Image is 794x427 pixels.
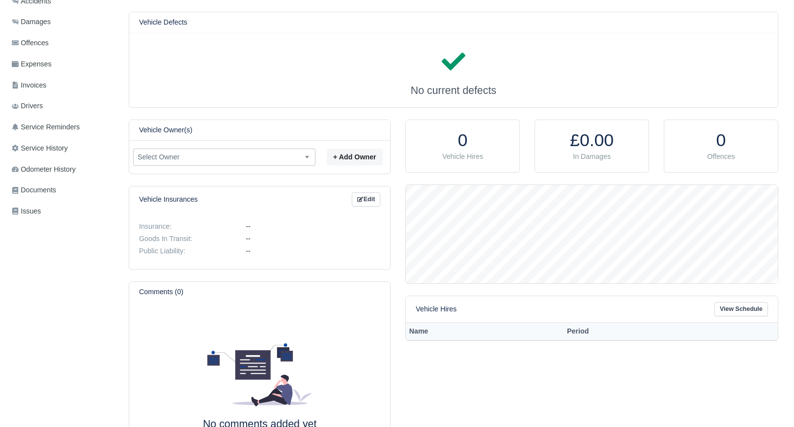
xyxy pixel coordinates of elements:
span: Expenses [12,59,52,70]
a: Expenses [8,55,121,74]
span: Documents [12,184,56,196]
span: Service Reminders [12,122,80,133]
button: + Add Owner [327,149,383,165]
h1: 0 [416,130,510,151]
a: View Schedule [714,302,768,316]
h6: Vehicle Owner(s) [139,126,192,134]
th: Name [406,322,564,340]
a: Issues [8,202,121,221]
dt: Public Liability: [132,247,238,255]
h1: 0 [674,130,768,151]
span: Select Owner [134,151,315,163]
h6: Vehicle Insurances [139,195,198,204]
span: Service History [12,143,68,154]
span: Offences [12,37,49,49]
a: Documents [8,181,121,200]
iframe: Chat Widget [618,313,794,427]
span: Issues [12,206,41,217]
a: Invoices [8,76,121,95]
a: Damages [8,12,121,31]
dd: -- [238,235,388,243]
span: Offences [707,152,735,160]
a: Odometer History [8,160,121,179]
a: Service Reminders [8,118,121,137]
dd: -- [238,247,388,255]
a: Offences [8,33,121,53]
a: Edit [352,192,380,207]
div: No current defects [139,44,768,97]
span: Select Owner [133,149,315,166]
a: Drivers [8,96,121,116]
span: Damages [12,16,51,28]
dd: -- [238,222,388,231]
dt: Goods In Transit: [132,235,238,243]
th: Period [564,322,739,340]
a: Service History [8,139,121,158]
span: Odometer History [12,164,76,175]
h6: Vehicle Defects [139,18,187,27]
span: In Damages [573,152,611,160]
span: Drivers [12,100,43,112]
dt: Insurance: [132,222,238,231]
h1: £0.00 [545,130,639,151]
h6: Vehicle Hires [416,305,456,313]
h4: No current defects [139,85,768,97]
span: Invoices [12,80,46,91]
h6: Comments (0) [139,288,183,296]
span: Vehicle Hires [442,152,483,160]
